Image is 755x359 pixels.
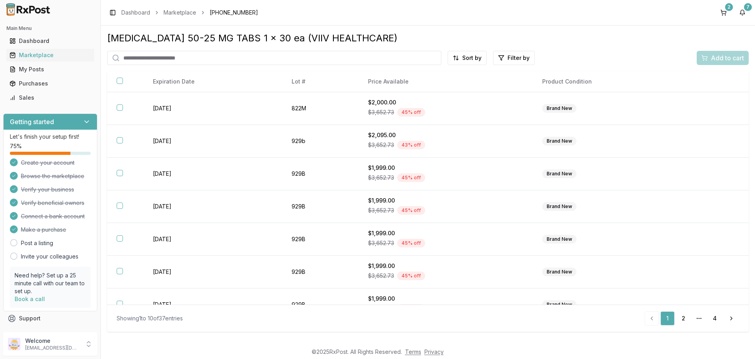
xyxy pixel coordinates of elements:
div: $1,999.00 [368,164,523,172]
td: 929B [282,288,359,321]
td: [DATE] [143,288,282,321]
div: $2,000.00 [368,99,523,106]
div: Showing 1 to 10 of 37 entries [117,314,183,322]
h3: Getting started [10,117,54,126]
a: 1 [660,311,675,326]
td: 929B [282,256,359,288]
td: 822M [282,92,359,125]
p: Let's finish your setup first! [10,133,91,141]
button: Marketplace [3,49,97,61]
p: [EMAIL_ADDRESS][DOMAIN_NAME] [25,345,80,351]
button: Purchases [3,77,97,90]
td: 929b [282,125,359,158]
div: Sales [9,94,91,102]
div: Marketplace [9,51,91,59]
div: Brand New [542,104,576,113]
h2: Main Menu [6,25,94,32]
td: [DATE] [143,158,282,190]
button: Filter by [493,51,535,65]
div: $1,999.00 [368,262,523,270]
div: 7 [744,3,752,11]
div: 45 % off [397,206,425,215]
div: 2 [725,3,733,11]
span: Sort by [462,54,482,62]
span: $3,652.73 [368,305,394,312]
button: My Posts [3,63,97,76]
div: 45 % off [397,173,425,182]
a: 2 [676,311,690,326]
p: Welcome [25,337,80,345]
div: Brand New [542,137,576,145]
span: Browse the marketplace [21,172,84,180]
span: $3,652.73 [368,206,394,214]
span: $3,652.73 [368,174,394,182]
div: Brand New [542,202,576,211]
button: Sales [3,91,97,104]
td: 929B [282,223,359,256]
img: User avatar [8,338,20,350]
a: My Posts [6,62,94,76]
div: 45 % off [397,304,425,313]
div: $1,999.00 [368,229,523,237]
span: Verify beneficial owners [21,199,84,207]
a: Sales [6,91,94,105]
span: 75 % [10,142,22,150]
a: Book a call [15,296,45,302]
a: Dashboard [6,34,94,48]
button: 7 [736,6,749,19]
div: 45 % off [397,108,425,117]
td: 929B [282,158,359,190]
div: [MEDICAL_DATA] 50-25 MG TABS 1 x 30 ea (VIIV HEALTHCARE) [107,32,749,45]
button: Feedback [3,326,97,340]
a: Privacy [424,348,444,355]
div: Purchases [9,80,91,87]
span: $3,652.73 [368,108,394,116]
button: Dashboard [3,35,97,47]
button: 2 [717,6,730,19]
td: [DATE] [143,125,282,158]
a: Terms [405,348,421,355]
td: [DATE] [143,223,282,256]
p: Need help? Set up a 25 minute call with our team to set up. [15,272,86,295]
div: $1,999.00 [368,197,523,205]
span: $3,652.73 [368,272,394,280]
td: [DATE] [143,190,282,223]
th: Expiration Date [143,71,282,92]
th: Lot # [282,71,359,92]
span: [PHONE_NUMBER] [210,9,258,17]
span: $3,652.73 [368,141,394,149]
a: Marketplace [164,9,196,17]
div: 45 % off [397,272,425,280]
div: $1,999.00 [368,295,523,303]
td: 929B [282,190,359,223]
div: Dashboard [9,37,91,45]
th: Product Condition [533,71,690,92]
div: Brand New [542,235,576,244]
div: 45 % off [397,239,425,247]
a: Marketplace [6,48,94,62]
th: Price Available [359,71,533,92]
a: 4 [708,311,722,326]
span: Feedback [19,329,46,337]
span: Create your account [21,159,74,167]
div: $2,095.00 [368,131,523,139]
td: [DATE] [143,92,282,125]
button: Sort by [448,51,487,65]
a: Go to next page [723,311,739,326]
span: Make a purchase [21,226,66,234]
a: Invite your colleagues [21,253,78,260]
span: Filter by [508,54,530,62]
div: 43 % off [397,141,425,149]
td: [DATE] [143,256,282,288]
img: RxPost Logo [3,3,54,16]
div: Brand New [542,169,576,178]
span: Connect a bank account [21,212,85,220]
nav: pagination [645,311,739,326]
a: Dashboard [121,9,150,17]
div: Brand New [542,268,576,276]
a: Purchases [6,76,94,91]
span: $3,652.73 [368,239,394,247]
nav: breadcrumb [121,9,258,17]
button: Support [3,311,97,326]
